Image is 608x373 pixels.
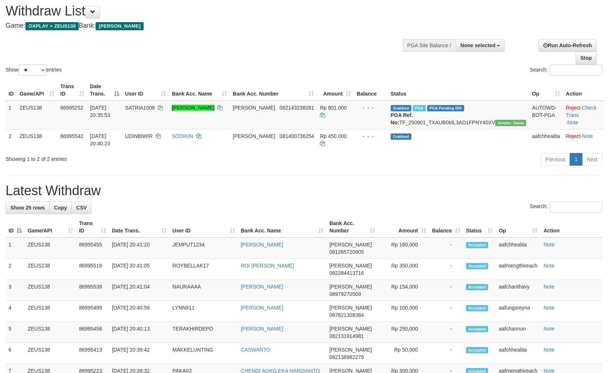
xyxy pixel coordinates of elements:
div: - - - [357,104,385,111]
span: Copy 087821308384 to clipboard [329,312,364,318]
td: [DATE] 20:41:04 [109,280,170,301]
td: TERAKHIRDEPO [170,322,238,343]
span: [DATE] 20:35:53 [90,105,110,118]
a: Copy [49,201,72,214]
td: ZEUS138 [25,259,76,280]
a: Note [544,347,555,353]
td: ZEUS138 [25,322,76,343]
td: aafchanthavy [496,280,541,301]
span: Copy 081265720905 to clipboard [329,249,364,255]
td: - [429,280,463,301]
span: [PERSON_NAME] [329,347,372,353]
span: [PERSON_NAME] [233,105,275,111]
td: aafchannun [496,322,541,343]
span: Grabbed [391,134,411,140]
td: Rp 160,000 [378,238,429,259]
th: Game/API: activate to sort column ascending [25,217,76,238]
span: [PERSON_NAME] [329,284,372,290]
a: SODIKIN [172,133,193,139]
td: [DATE] 20:41:20 [109,238,170,259]
a: CSV [71,201,92,214]
th: Action [563,80,605,101]
td: · · [563,101,605,129]
td: [DATE] 20:40:56 [109,301,170,322]
div: - - - [357,132,385,140]
h4: Game: Bank: [6,22,398,30]
a: Reject [566,133,581,139]
a: Stop [576,52,597,64]
th: Trans ID: activate to sort column ascending [57,80,87,101]
span: Accepted [466,305,488,311]
span: Copy 082138982279 to clipboard [329,354,364,360]
a: CASWANTO [241,347,270,353]
span: Accepted [466,242,488,248]
th: Bank Acc. Number: activate to sort column ascending [327,217,378,238]
td: - [429,322,463,343]
div: Showing 1 to 2 of 2 entries [6,152,248,163]
span: None selected [461,42,496,48]
td: 86995413 [76,343,109,364]
span: Show 25 rows [10,205,45,211]
th: Bank Acc. Number: activate to sort column ascending [230,80,317,101]
label: Search: [530,65,602,76]
a: Run Auto-Refresh [539,39,597,52]
a: Note [567,120,578,125]
span: [DATE] 20:40:23 [90,133,110,146]
td: AUTOWD-BOT-PGA [529,101,563,129]
span: [PERSON_NAME] [329,242,372,248]
div: PGA Site Balance / [403,39,456,52]
th: Game/API: activate to sort column ascending [17,80,57,101]
a: Note [544,305,555,311]
th: Bank Acc. Name: activate to sort column ascending [169,80,230,101]
td: ZEUS138 [17,101,57,129]
span: Vendor URL: https://trx31.1velocity.biz [495,120,526,126]
td: 86995538 [76,280,109,301]
td: 1 [6,238,25,259]
b: PGA Ref. No: [391,112,413,125]
span: 86995252 [60,105,83,111]
th: Trans ID: activate to sort column ascending [76,217,109,238]
a: Show 25 rows [6,201,49,214]
td: 2 [6,129,17,150]
a: Note [544,263,555,269]
th: Status: activate to sort column ascending [463,217,496,238]
td: aafungsreyna [496,301,541,322]
a: [PERSON_NAME] [241,305,283,311]
td: NAURAAAA [170,280,238,301]
td: · [563,129,605,150]
a: 1 [570,153,583,166]
h1: Latest Withdraw [6,183,602,198]
span: SATRIA1008 [125,105,155,111]
span: Accepted [466,347,488,353]
td: [DATE] 20:41:05 [109,259,170,280]
span: Accepted [466,284,488,290]
th: Op: activate to sort column ascending [529,80,563,101]
input: Search: [550,65,602,76]
td: 86995455 [76,238,109,259]
th: Status [388,80,529,101]
button: None selected [456,39,505,52]
span: PGA Pending [427,105,464,111]
td: aafchhealita [496,238,541,259]
th: Op: activate to sort column ascending [496,217,541,238]
th: Balance [354,80,388,101]
th: ID [6,80,17,101]
td: Rp 100,000 [378,301,429,322]
span: Copy 082131914981 to clipboard [329,333,364,339]
th: Balance: activate to sort column ascending [429,217,463,238]
td: ZEUS138 [25,301,76,322]
a: [PERSON_NAME] [241,326,283,332]
td: 5 [6,322,25,343]
span: UDINBIWIR [125,133,153,139]
a: Note [544,326,555,332]
span: Accepted [466,263,488,269]
th: Action [541,217,602,238]
td: 86995458 [76,322,109,343]
span: Copy [54,205,67,211]
td: - [429,259,463,280]
select: Showentries [18,65,46,76]
a: Note [544,284,555,290]
td: 1 [6,101,17,129]
td: ZEUS138 [25,280,76,301]
th: Date Trans.: activate to sort column ascending [109,217,170,238]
